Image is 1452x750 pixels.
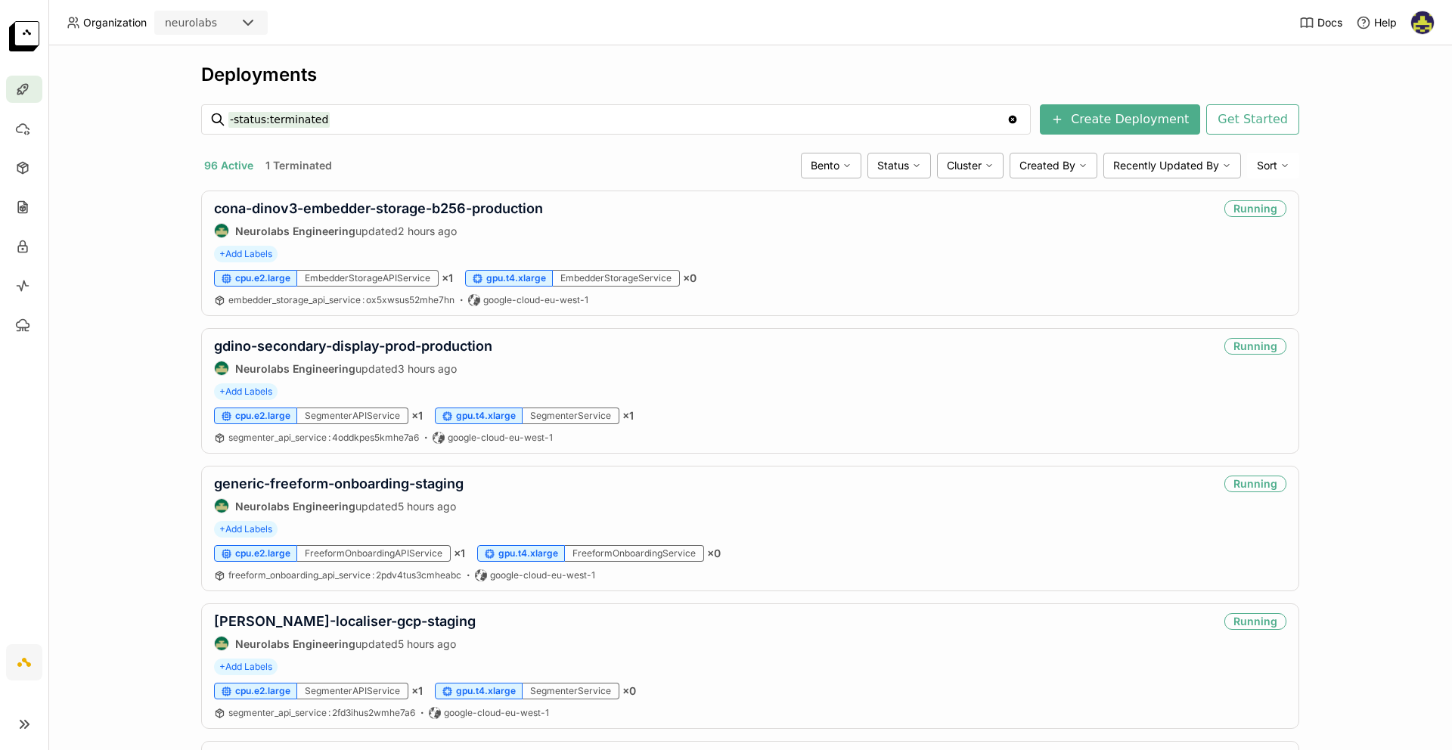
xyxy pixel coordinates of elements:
[1103,153,1241,178] div: Recently Updated By
[228,107,1007,132] input: Search
[297,683,408,699] div: SegmenterAPIService
[411,409,423,423] span: × 1
[215,224,228,237] img: Neurolabs Engineering
[456,685,516,697] span: gpu.t4.xlarge
[565,545,704,562] div: FreeformOnboardingService
[219,16,220,31] input: Selected neurolabs.
[235,410,290,422] span: cpu.e2.large
[214,200,543,216] a: cona-dinov3-embedder-storage-b256-production
[83,16,147,29] span: Organization
[1010,153,1097,178] div: Created By
[454,547,465,560] span: × 1
[1040,104,1200,135] button: Create Deployment
[707,547,721,560] span: × 0
[1317,16,1342,29] span: Docs
[201,64,1299,86] div: Deployments
[235,272,290,284] span: cpu.e2.large
[490,569,595,581] span: google-cloud-eu-west-1
[811,159,839,172] span: Bento
[262,156,335,175] button: 1 Terminated
[215,499,228,513] img: Neurolabs Engineering
[1411,11,1434,34] img: Farouk Ghallabi
[228,569,461,581] a: freeform_onboarding_api_service:2pdv4tus3cmheabc
[328,707,330,718] span: :
[398,500,456,513] span: 5 hours ago
[228,432,419,443] span: segmenter_api_service 4oddkpes5kmhe7a6
[947,159,982,172] span: Cluster
[444,707,549,719] span: google-cloud-eu-west-1
[201,156,256,175] button: 96 Active
[235,500,355,513] strong: Neurolabs Engineering
[235,637,355,650] strong: Neurolabs Engineering
[297,408,408,424] div: SegmenterAPIService
[228,707,415,719] a: segmenter_api_service:2fd3ihus2wmhe7a6
[1356,15,1397,30] div: Help
[398,362,457,375] span: 3 hours ago
[215,637,228,650] img: Neurolabs Engineering
[683,271,697,285] span: × 0
[498,547,558,559] span: gpu.t4.xlarge
[622,684,636,698] span: × 0
[801,153,861,178] div: Bento
[1224,338,1286,355] div: Running
[214,223,543,238] div: updated
[937,153,1004,178] div: Cluster
[1299,15,1342,30] a: Docs
[214,383,278,400] span: +Add Labels
[297,270,439,287] div: EmbedderStorageAPIService
[228,294,455,305] span: embedder_storage_api_service ox5xwsus52mhe7hn
[622,409,634,423] span: × 1
[456,410,516,422] span: gpu.t4.xlarge
[228,432,419,444] a: segmenter_api_service:4oddkpes5kmhe7a6
[867,153,931,178] div: Status
[523,683,619,699] div: SegmenterService
[1007,113,1019,126] svg: Clear value
[411,684,423,698] span: × 1
[328,432,330,443] span: :
[235,547,290,559] span: cpu.e2.large
[1374,16,1397,29] span: Help
[1247,153,1299,178] div: Sort
[372,569,374,581] span: :
[297,545,451,562] div: FreeformOnboardingAPIService
[1113,159,1219,172] span: Recently Updated By
[228,707,415,718] span: segmenter_api_service 2fd3ihus2wmhe7a6
[362,294,365,305] span: :
[1224,476,1286,492] div: Running
[448,432,553,444] span: google-cloud-eu-west-1
[235,362,355,375] strong: Neurolabs Engineering
[398,225,457,237] span: 2 hours ago
[214,613,476,629] a: [PERSON_NAME]-localiser-gcp-staging
[214,659,278,675] span: +Add Labels
[214,476,464,491] a: generic-freeform-onboarding-staging
[523,408,619,424] div: SegmenterService
[442,271,453,285] span: × 1
[214,521,278,538] span: +Add Labels
[1224,200,1286,217] div: Running
[483,294,588,306] span: google-cloud-eu-west-1
[214,361,492,376] div: updated
[1257,159,1277,172] span: Sort
[228,569,461,581] span: freeform_onboarding_api_service 2pdv4tus3cmheabc
[165,15,217,30] div: neurolabs
[235,685,290,697] span: cpu.e2.large
[398,637,456,650] span: 5 hours ago
[553,270,680,287] div: EmbedderStorageService
[214,246,278,262] span: +Add Labels
[1206,104,1299,135] button: Get Started
[214,498,464,513] div: updated
[1019,159,1075,172] span: Created By
[877,159,909,172] span: Status
[486,272,546,284] span: gpu.t4.xlarge
[214,338,492,354] a: gdino-secondary-display-prod-production
[1224,613,1286,630] div: Running
[214,636,476,651] div: updated
[235,225,355,237] strong: Neurolabs Engineering
[215,361,228,375] img: Neurolabs Engineering
[9,21,39,51] img: logo
[228,294,455,306] a: embedder_storage_api_service:ox5xwsus52mhe7hn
